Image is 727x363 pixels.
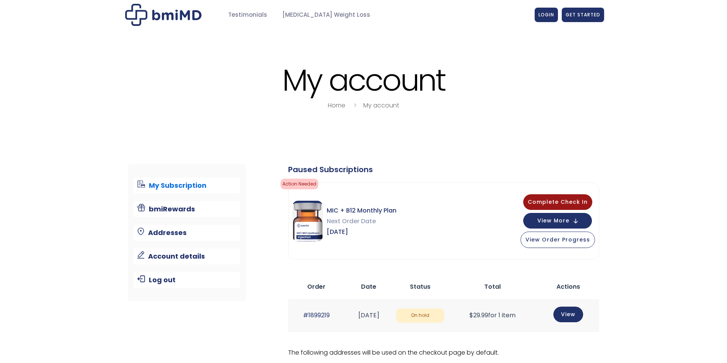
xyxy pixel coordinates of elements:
[221,8,275,22] a: Testimonials
[134,201,240,217] a: bmiRewards
[280,179,318,189] span: Action Needed
[123,64,604,96] h1: My account
[134,178,240,193] a: My Subscription
[327,216,397,227] span: Next Order Date
[288,164,599,175] div: Paused Subscriptions
[523,194,592,210] button: Complete Check In
[484,282,501,291] span: Total
[410,282,430,291] span: Status
[303,311,330,320] a: #1899219
[535,8,558,22] a: LOGIN
[351,101,359,110] i: breadcrumbs separator
[307,282,326,291] span: Order
[327,227,397,237] span: [DATE]
[275,8,378,22] a: [MEDICAL_DATA] Weight Loss
[521,232,595,248] button: View Order Progress
[358,311,379,320] time: [DATE]
[566,11,600,18] span: GET STARTED
[361,282,376,291] span: Date
[526,236,590,243] span: View Order Progress
[537,218,569,223] span: View More
[469,311,473,320] span: $
[556,282,580,291] span: Actions
[125,4,201,26] img: My account
[528,198,588,206] span: Complete Check In
[328,101,345,110] a: Home
[128,164,246,301] nav: Account pages
[228,11,267,19] span: Testimonials
[134,272,240,288] a: Log out
[134,225,240,241] a: Addresses
[562,8,604,22] a: GET STARTED
[538,11,554,18] span: LOGIN
[396,309,444,323] span: On hold
[553,307,583,322] a: View
[134,248,240,264] a: Account details
[288,347,599,358] p: The following addresses will be used on the checkout page by default.
[282,11,370,19] span: [MEDICAL_DATA] Weight Loss
[469,311,488,320] span: 29.99
[327,205,397,216] span: MIC + B12 Monthly Plan
[363,101,399,110] a: My account
[523,213,592,229] button: View More
[448,299,537,332] td: for 1 item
